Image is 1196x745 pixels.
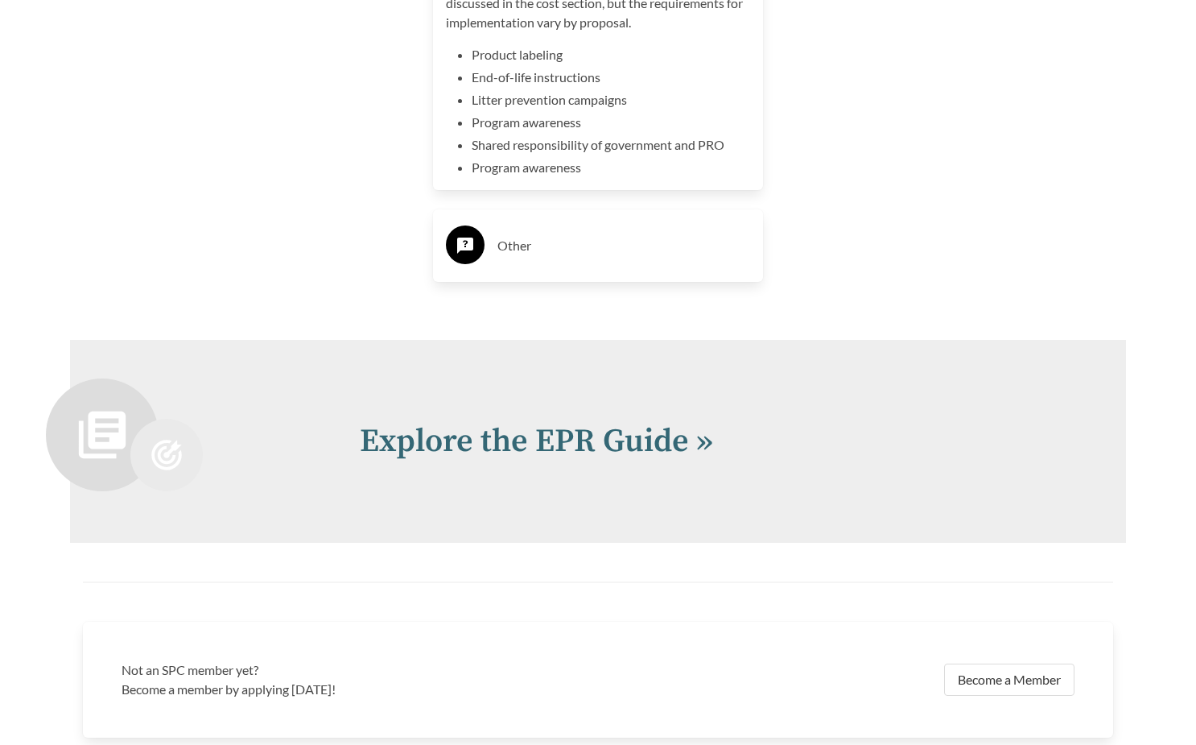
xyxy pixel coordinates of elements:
li: Program awareness [472,113,751,132]
a: Explore the EPR Guide » [360,421,713,461]
h3: Not an SPC member yet? [122,660,588,680]
li: Program awareness [472,158,751,177]
li: End-of-life instructions [472,68,751,87]
h3: Other [497,233,751,259]
p: Become a member by applying [DATE]! [122,680,588,699]
a: Become a Member [944,664,1074,696]
li: Shared responsibility of government and PRO [472,135,751,155]
li: Product labeling [472,45,751,64]
li: Litter prevention campaigns [472,90,751,110]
